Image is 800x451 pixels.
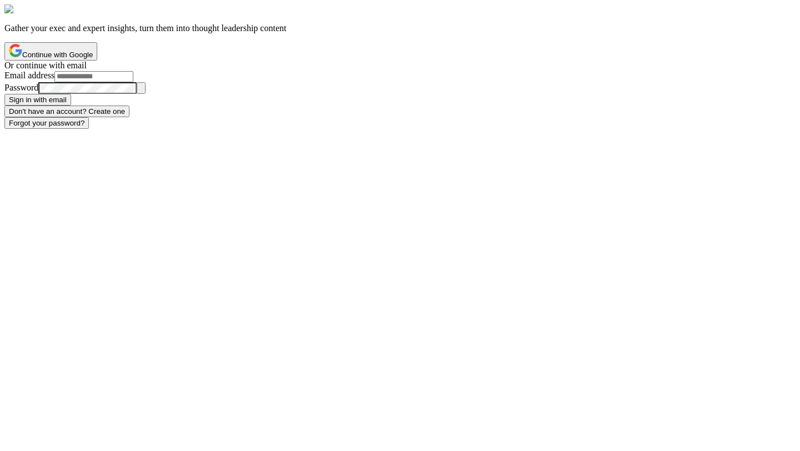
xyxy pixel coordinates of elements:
[9,44,22,57] img: Google logo
[4,71,54,80] label: Email address
[4,23,796,33] p: Gather your exec and expert insights, turn them into thought leadership content
[4,42,97,61] button: Continue with Google
[4,94,71,106] button: Sign in with email
[4,83,38,92] label: Password
[4,4,34,14] img: Leaps
[4,61,87,70] span: Or continue with email
[4,106,129,117] button: Don't have an account? Create one
[4,117,89,129] button: Forgot your password?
